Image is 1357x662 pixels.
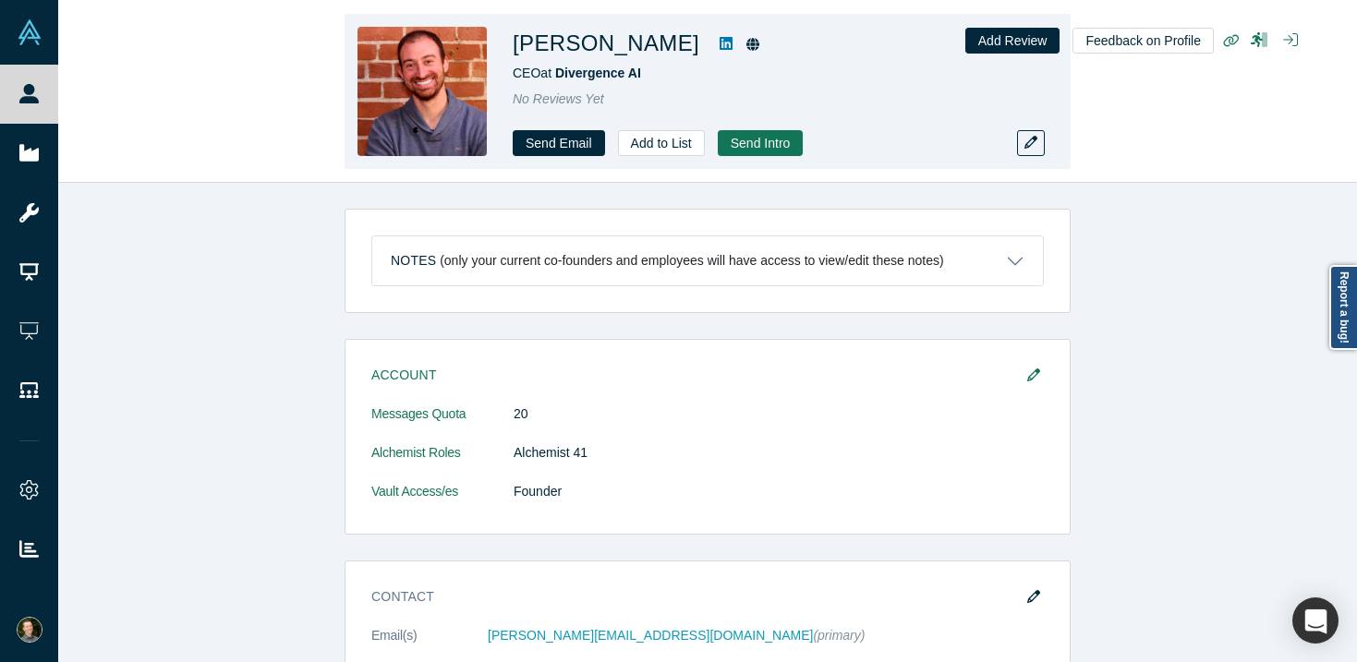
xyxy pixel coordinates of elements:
span: No Reviews Yet [513,91,604,106]
dt: Alchemist Roles [371,443,514,482]
dt: Messages Quota [371,404,514,443]
a: Divergence AI [555,66,641,80]
h3: Account [371,366,1018,385]
img: Gustavo Navarro's Profile Image [357,27,487,156]
dd: Alchemist 41 [514,443,1044,463]
dd: Founder [514,482,1044,501]
button: Add to List [618,130,705,156]
span: (primary) [813,628,865,643]
a: Report a bug! [1329,265,1357,350]
img: Alchemist Vault Logo [17,19,42,45]
dt: Vault Access/es [371,482,514,521]
a: [PERSON_NAME][EMAIL_ADDRESS][DOMAIN_NAME] [488,628,813,643]
dd: 20 [514,404,1044,424]
p: (only your current co-founders and employees will have access to view/edit these notes) [440,253,944,269]
button: Send Intro [718,130,804,156]
button: Notes (only your current co-founders and employees will have access to view/edit these notes) [372,236,1043,285]
h3: Notes [391,251,436,271]
button: Feedback on Profile [1072,28,1214,54]
a: Send Email [513,130,605,156]
h1: [PERSON_NAME] [513,27,699,60]
img: Ido Sarig's Account [17,617,42,643]
span: CEO at [513,66,641,80]
button: Add Review [965,28,1060,54]
h3: Contact [371,587,1018,607]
